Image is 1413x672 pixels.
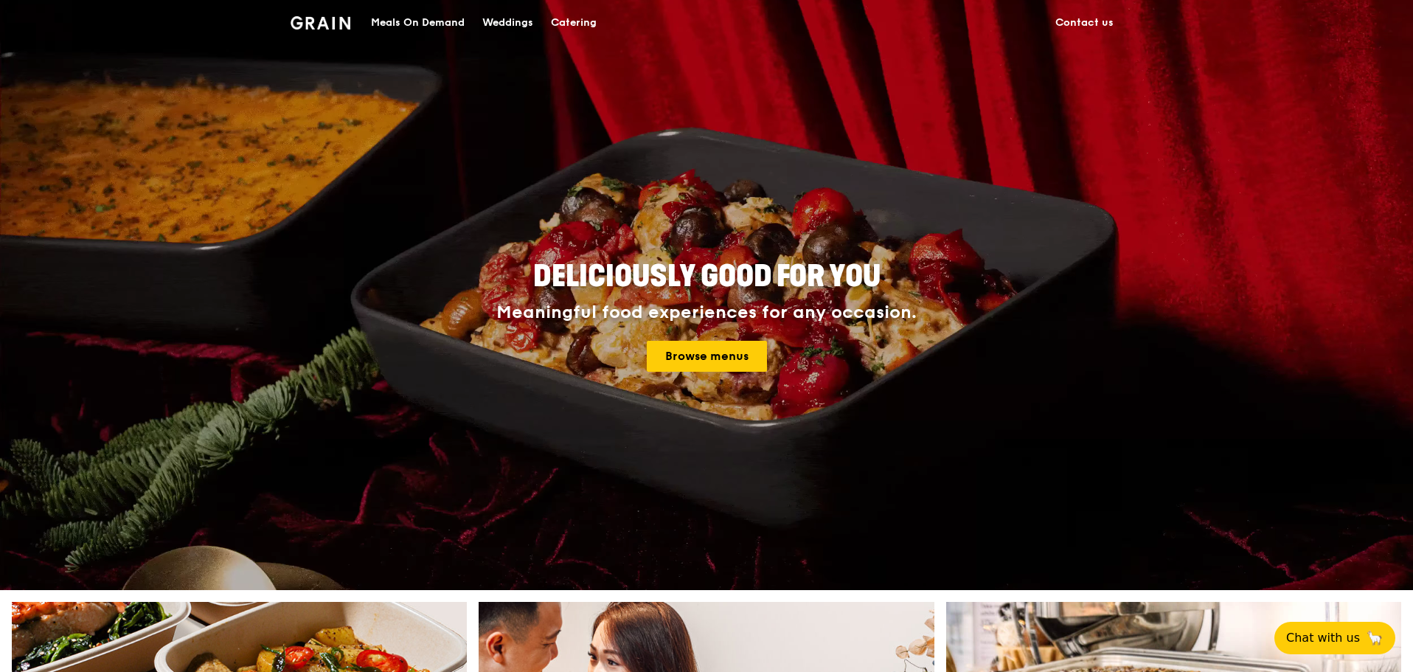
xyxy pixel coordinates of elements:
[371,1,465,45] div: Meals On Demand
[1046,1,1122,45] a: Contact us
[441,302,972,323] div: Meaningful food experiences for any occasion.
[533,259,881,294] span: Deliciously good for you
[542,1,605,45] a: Catering
[473,1,542,45] a: Weddings
[482,1,533,45] div: Weddings
[647,341,767,372] a: Browse menus
[1286,629,1360,647] span: Chat with us
[1274,622,1395,654] button: Chat with us🦙
[551,1,597,45] div: Catering
[291,16,350,30] img: Grain
[1366,629,1384,647] span: 🦙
